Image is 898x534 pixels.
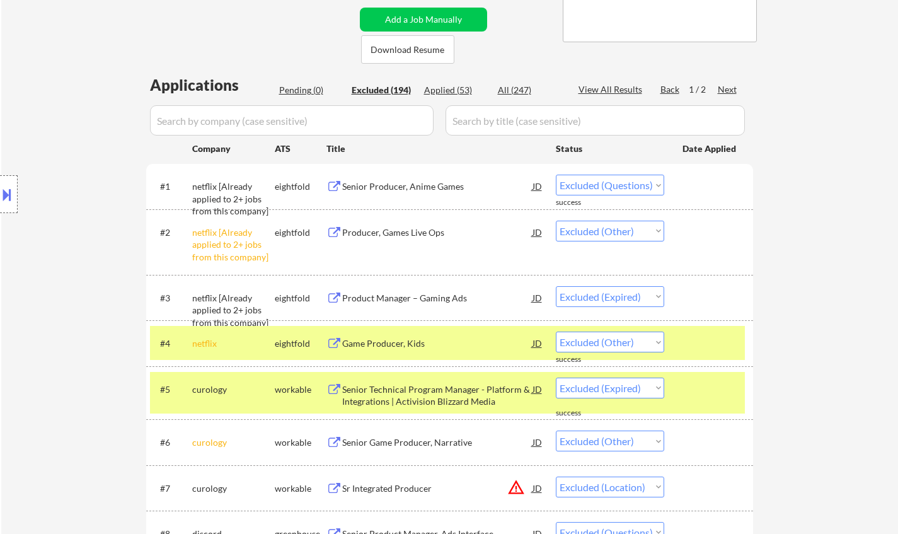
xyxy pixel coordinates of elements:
button: warning_amber [507,479,525,496]
div: curology [192,482,275,495]
div: JD [531,332,544,354]
div: Producer, Games Live Ops [342,226,532,239]
div: #7 [160,482,182,495]
div: JD [531,477,544,499]
div: Senior Producer, Anime Games [342,180,532,193]
div: netflix [192,337,275,350]
div: All (247) [498,84,561,96]
div: Title [326,142,544,155]
div: JD [531,286,544,309]
div: Excluded (194) [352,84,415,96]
div: Senior Game Producer, Narrative [342,436,532,449]
div: JD [531,431,544,453]
div: JD [531,378,544,400]
div: Status [556,137,664,160]
div: Back [660,83,681,96]
div: Applied (53) [424,84,487,96]
div: curology [192,383,275,396]
div: Company [192,142,275,155]
div: workable [275,436,326,449]
div: Pending (0) [279,84,342,96]
div: #4 [160,337,182,350]
div: success [556,197,606,208]
input: Search by title (case sensitive) [446,105,745,136]
div: Sr Integrated Producer [342,482,532,495]
div: workable [275,383,326,396]
div: JD [531,175,544,197]
div: Senior Technical Program Manager - Platform & Integrations | Activision Blizzard Media [342,383,532,408]
div: Product Manager – Gaming Ads [342,292,532,305]
div: Date Applied [682,142,738,155]
div: curology [192,436,275,449]
div: netflix [Already applied to 2+ jobs from this company] [192,292,275,329]
input: Search by company (case sensitive) [150,105,434,136]
div: eightfold [275,337,326,350]
div: #5 [160,383,182,396]
div: 1 / 2 [689,83,718,96]
div: netflix [Already applied to 2+ jobs from this company] [192,180,275,218]
button: Add a Job Manually [360,8,487,32]
div: #6 [160,436,182,449]
div: eightfold [275,292,326,305]
div: success [556,408,606,419]
div: JD [531,221,544,243]
div: eightfold [275,226,326,239]
div: workable [275,482,326,495]
div: Next [718,83,738,96]
div: eightfold [275,180,326,193]
div: success [556,354,606,365]
div: netflix [Already applied to 2+ jobs from this company] [192,226,275,264]
div: View All Results [579,83,646,96]
button: Download Resume [361,35,454,64]
div: ATS [275,142,326,155]
div: Game Producer, Kids [342,337,532,350]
